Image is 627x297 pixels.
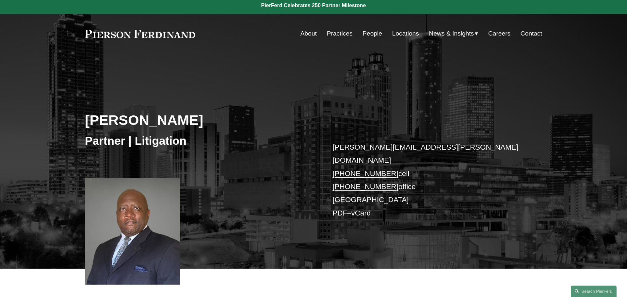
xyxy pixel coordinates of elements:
[429,27,478,40] a: folder dropdown
[429,28,474,39] span: News & Insights
[521,27,542,40] a: Contact
[351,209,371,217] a: vCard
[85,134,275,148] h3: Partner | Litigation
[488,27,510,40] a: Careers
[392,27,419,40] a: Locations
[332,183,398,191] a: [PHONE_NUMBER]
[332,141,523,220] p: cell office [GEOGRAPHIC_DATA] –
[85,111,275,128] h2: [PERSON_NAME]
[332,209,347,217] a: PDF
[300,27,317,40] a: About
[362,27,382,40] a: People
[327,27,353,40] a: Practices
[332,170,398,178] a: [PHONE_NUMBER]
[332,143,518,164] a: [PERSON_NAME][EMAIL_ADDRESS][PERSON_NAME][DOMAIN_NAME]
[571,286,617,297] a: Search this site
